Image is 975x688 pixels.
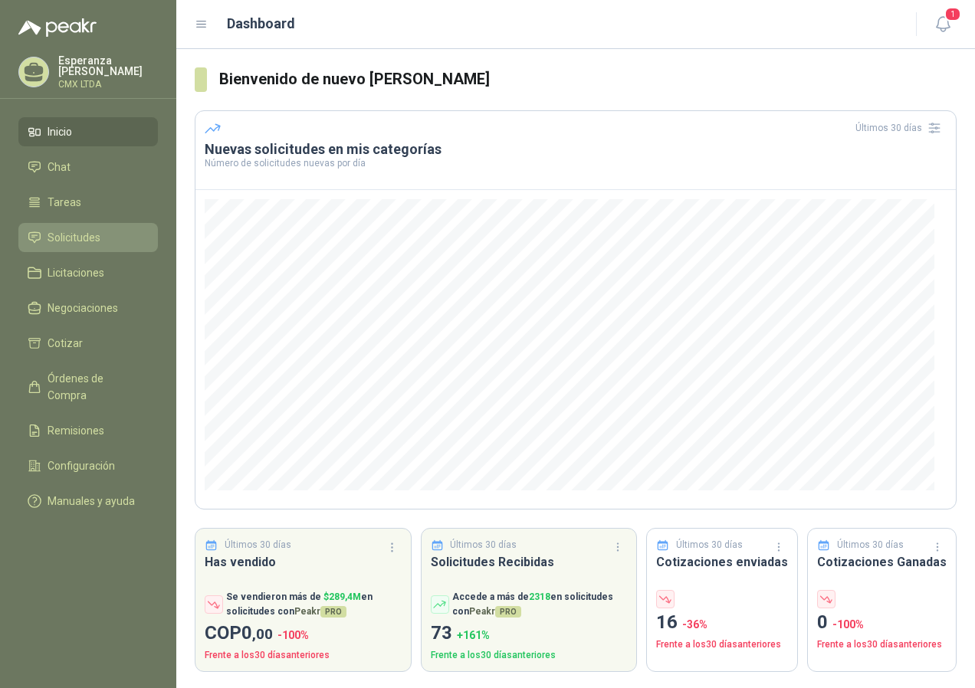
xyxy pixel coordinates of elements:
p: Últimos 30 días [225,538,291,552]
span: $ 289,4M [323,591,361,602]
span: Peakr [294,606,346,617]
a: Negociaciones [18,293,158,323]
a: Licitaciones [18,258,158,287]
span: 2318 [529,591,550,602]
h3: Bienvenido de nuevo [PERSON_NAME] [219,67,957,91]
p: Esperanza [PERSON_NAME] [58,55,158,77]
p: Frente a los 30 días anteriores [817,637,947,652]
p: Frente a los 30 días anteriores [656,637,788,652]
p: 16 [656,608,788,637]
span: -100 % [277,629,309,641]
button: 1 [929,11,957,38]
a: Manuales y ayuda [18,487,158,516]
span: Solicitudes [48,229,100,246]
div: Últimos 30 días [855,116,947,140]
p: Frente a los 30 días anteriores [205,648,402,663]
span: Chat [48,159,71,175]
img: Logo peakr [18,18,97,37]
a: Órdenes de Compra [18,364,158,410]
p: CMX LTDA [58,80,158,89]
p: Últimos 30 días [450,538,517,552]
span: Peakr [469,606,521,617]
span: Configuración [48,457,115,474]
p: Se vendieron más de en solicitudes con [226,590,402,619]
span: -100 % [832,618,864,631]
span: 0 [241,622,273,644]
span: 1 [944,7,961,21]
h3: Solicitudes Recibidas [431,552,628,572]
h3: Cotizaciones enviadas [656,552,788,572]
span: ,00 [252,625,273,643]
span: Cotizar [48,335,83,352]
span: PRO [320,606,346,618]
span: PRO [495,606,521,618]
p: 73 [431,619,628,648]
h3: Nuevas solicitudes en mis categorías [205,140,947,159]
a: Cotizar [18,329,158,358]
p: Frente a los 30 días anteriores [431,648,628,663]
h3: Has vendido [205,552,402,572]
span: -36 % [682,618,707,631]
p: COP [205,619,402,648]
p: Accede a más de en solicitudes con [452,590,628,619]
span: Inicio [48,123,72,140]
span: Tareas [48,194,81,211]
h3: Cotizaciones Ganadas [817,552,947,572]
h1: Dashboard [227,13,295,34]
p: 0 [817,608,947,637]
span: Negociaciones [48,300,118,316]
span: Licitaciones [48,264,104,281]
a: Tareas [18,188,158,217]
p: Número de solicitudes nuevas por día [205,159,947,168]
p: Últimos 30 días [837,538,904,552]
span: + 161 % [457,629,490,641]
a: Inicio [18,117,158,146]
span: Remisiones [48,422,104,439]
a: Configuración [18,451,158,480]
p: Últimos 30 días [676,538,743,552]
a: Remisiones [18,416,158,445]
span: Manuales y ayuda [48,493,135,509]
a: Solicitudes [18,223,158,252]
a: Chat [18,152,158,182]
span: Órdenes de Compra [48,370,143,404]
